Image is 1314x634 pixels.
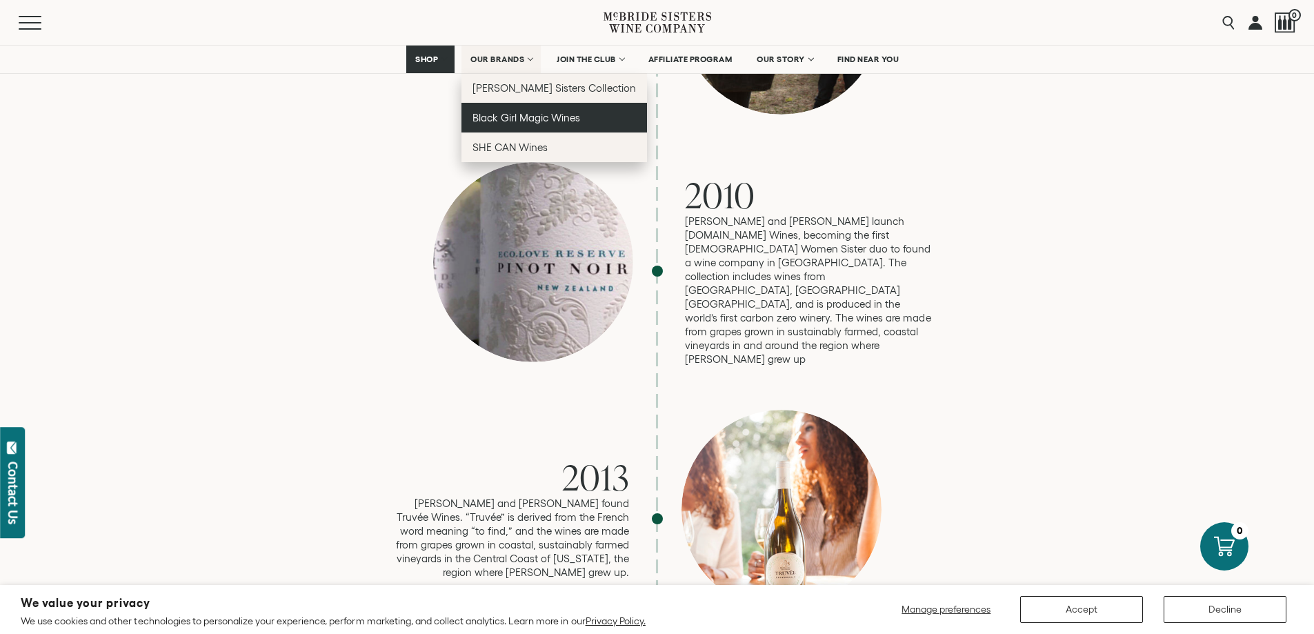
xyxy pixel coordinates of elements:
span: [PERSON_NAME] Sisters Collection [472,82,636,94]
span: JOIN THE CLUB [557,55,616,64]
span: Manage preferences [902,604,991,615]
a: OUR BRANDS [461,46,541,73]
a: SHE CAN Wines [461,132,647,162]
a: [PERSON_NAME] Sisters Collection [461,73,647,103]
a: FIND NEAR YOU [828,46,908,73]
a: SHOP [406,46,455,73]
a: JOIN THE CLUB [548,46,633,73]
a: AFFILIATE PROGRAM [639,46,741,73]
div: 0 [1231,522,1248,539]
button: Decline [1164,596,1286,623]
span: OUR BRANDS [470,55,524,64]
span: 0 [1288,9,1301,21]
button: Accept [1020,596,1143,623]
span: Black Girl Magic Wines [472,112,580,123]
span: FIND NEAR YOU [837,55,899,64]
button: Mobile Menu Trigger [19,16,68,30]
span: AFFILIATE PROGRAM [648,55,733,64]
button: Manage preferences [893,596,999,623]
p: We use cookies and other technologies to personalize your experience, perform marketing, and coll... [21,615,646,627]
div: Contact Us [6,462,20,524]
span: 2013 [562,453,630,501]
a: OUR STORY [748,46,822,73]
p: [PERSON_NAME] and [PERSON_NAME] found Truvée Wines. “Truvée” is derived from the French word mean... [381,497,630,579]
span: SHE CAN Wines [472,141,548,153]
h2: We value your privacy [21,597,646,609]
a: Privacy Policy. [586,615,646,626]
a: Black Girl Magic Wines [461,103,647,132]
p: [PERSON_NAME] and [PERSON_NAME] launch [DOMAIN_NAME] Wines, becoming the first [DEMOGRAPHIC_DATA]... [685,215,933,366]
span: OUR STORY [757,55,805,64]
span: 2010 [685,171,755,219]
span: SHOP [415,55,439,64]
